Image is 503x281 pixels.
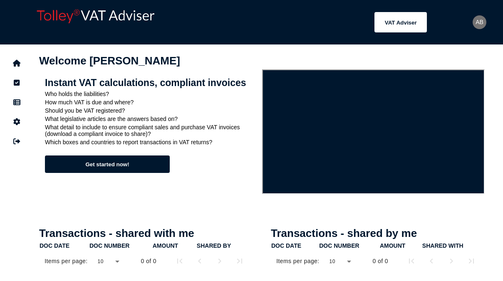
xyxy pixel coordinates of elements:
[271,242,318,249] div: doc date
[8,54,25,72] button: Home
[162,12,427,32] menu: navigate products
[33,6,158,38] div: app logo
[319,242,379,249] div: doc number
[40,242,89,249] div: doc date
[45,116,256,122] p: What legislative articles are the answers based on?
[141,257,156,265] div: 0 of 0
[262,69,485,194] iframe: VAT Adviser intro
[319,242,359,249] div: doc number
[13,102,20,103] i: Data manager
[45,107,256,114] p: Should you be VAT registered?
[8,113,25,131] button: Manage settings
[39,227,253,240] h1: Transactions - shared with me
[8,133,25,150] button: Sign out
[8,94,25,111] button: Data manager
[271,227,485,240] h1: Transactions - shared by me
[45,155,170,173] button: Get started now!
[422,242,483,249] div: shared with
[89,242,152,249] div: doc number
[276,257,319,265] div: Items per page:
[422,242,463,249] div: shared with
[45,99,256,106] p: How much VAT is due and where?
[40,242,69,249] div: doc date
[45,91,256,97] p: Who holds the liabilities?
[271,242,301,249] div: doc date
[374,12,427,32] button: Shows a dropdown of VAT Advisor options
[380,242,421,249] div: Amount
[45,124,256,137] p: What detail to include to ensure compliant sales and purchase VAT invoices (download a compliant ...
[380,242,405,249] div: Amount
[39,54,485,67] h1: Welcome [PERSON_NAME]
[45,139,256,145] p: Which boxes and countries to report transactions in VAT returns?
[8,74,25,91] button: Tasks
[373,257,388,265] div: 0 of 0
[153,242,178,249] div: Amount
[153,242,196,249] div: Amount
[45,257,87,265] div: Items per page:
[197,242,252,249] div: shared by
[473,15,486,29] div: Profile settings
[197,242,231,249] div: shared by
[89,242,129,249] div: doc number
[45,77,256,89] h2: Instant VAT calculations, compliant invoices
